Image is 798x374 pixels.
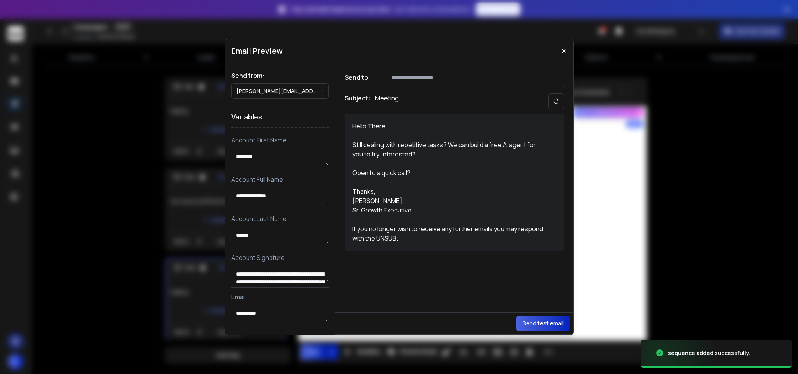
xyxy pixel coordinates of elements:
[231,253,329,262] p: Account Signature
[231,107,329,128] h1: Variables
[352,196,547,205] div: [PERSON_NAME]
[352,168,547,177] div: Open to a quick call?
[352,224,547,243] div: If you no longer wish to receive any further emails you may respond with the UNSUB.
[231,135,329,145] p: Account First Name
[231,46,283,56] h1: Email Preview
[516,316,570,331] button: Send test email
[236,87,320,95] p: [PERSON_NAME][EMAIL_ADDRESS][PERSON_NAME][DOMAIN_NAME]
[375,93,399,109] p: Meeting
[352,187,547,196] div: Thanks,
[345,73,376,82] h1: Send to:
[352,205,547,215] div: Sr. Growth Executive
[668,349,750,357] div: sequence added successfully.
[231,214,329,223] p: Account Last Name
[352,140,547,159] div: Still dealing with repetitive tasks? We can build a free AI agent for you to try. Interested?
[231,292,329,302] p: Email
[352,121,547,131] div: Hello There,
[345,93,370,109] h1: Subject:
[231,175,329,184] p: Account Full Name
[231,71,329,80] h1: Send from:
